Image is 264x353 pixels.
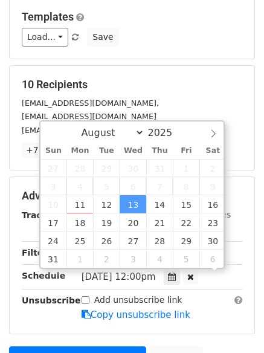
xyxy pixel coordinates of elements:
span: August 17, 2025 [40,213,67,232]
span: August 4, 2025 [66,177,93,195]
span: [DATE] 12:00pm [82,271,156,282]
span: August 19, 2025 [93,213,120,232]
span: Tue [93,147,120,155]
h5: 10 Recipients [22,78,242,91]
span: July 31, 2025 [146,159,173,177]
span: August 27, 2025 [120,232,146,250]
span: September 1, 2025 [66,250,93,268]
span: August 16, 2025 [199,195,226,213]
iframe: Chat Widget [204,295,264,353]
small: [EMAIL_ADDRESS][DOMAIN_NAME], [22,99,159,108]
span: August 9, 2025 [199,177,226,195]
span: Fri [173,147,199,155]
span: September 4, 2025 [146,250,173,268]
span: August 26, 2025 [93,232,120,250]
strong: Unsubscribe [22,296,81,305]
span: August 11, 2025 [66,195,93,213]
span: July 29, 2025 [93,159,120,177]
span: Thu [146,147,173,155]
span: September 3, 2025 [120,250,146,268]
label: Add unsubscribe link [94,294,182,306]
span: August 31, 2025 [40,250,67,268]
small: [EMAIL_ADDRESS][DOMAIN_NAME] [22,112,156,121]
span: August 7, 2025 [146,177,173,195]
span: August 29, 2025 [173,232,199,250]
span: August 6, 2025 [120,177,146,195]
span: August 1, 2025 [173,159,199,177]
button: Save [87,28,118,47]
span: July 27, 2025 [40,159,67,177]
span: August 25, 2025 [66,232,93,250]
span: August 30, 2025 [199,232,226,250]
a: Copy unsubscribe link [82,309,190,320]
h5: Advanced [22,189,242,202]
span: Sun [40,147,67,155]
span: Sat [199,147,226,155]
span: August 8, 2025 [173,177,199,195]
span: July 28, 2025 [66,159,93,177]
span: August 10, 2025 [40,195,67,213]
span: August 18, 2025 [66,213,93,232]
span: September 6, 2025 [199,250,226,268]
span: August 5, 2025 [93,177,120,195]
a: Templates [22,10,74,23]
span: August 13, 2025 [120,195,146,213]
span: Mon [66,147,93,155]
span: August 12, 2025 [93,195,120,213]
span: September 5, 2025 [173,250,199,268]
a: Load... [22,28,68,47]
span: August 15, 2025 [173,195,199,213]
input: Year [144,127,188,138]
span: August 20, 2025 [120,213,146,232]
span: August 23, 2025 [199,213,226,232]
a: +7 more [22,143,67,158]
span: July 30, 2025 [120,159,146,177]
span: August 22, 2025 [173,213,199,232]
span: Wed [120,147,146,155]
span: September 2, 2025 [93,250,120,268]
span: August 2, 2025 [199,159,226,177]
small: [EMAIL_ADDRESS][DOMAIN_NAME] [22,126,156,135]
span: August 24, 2025 [40,232,67,250]
span: August 21, 2025 [146,213,173,232]
strong: Filters [22,248,53,257]
span: August 28, 2025 [146,232,173,250]
strong: Tracking [22,210,62,220]
span: August 3, 2025 [40,177,67,195]
strong: Schedule [22,271,65,280]
span: August 14, 2025 [146,195,173,213]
